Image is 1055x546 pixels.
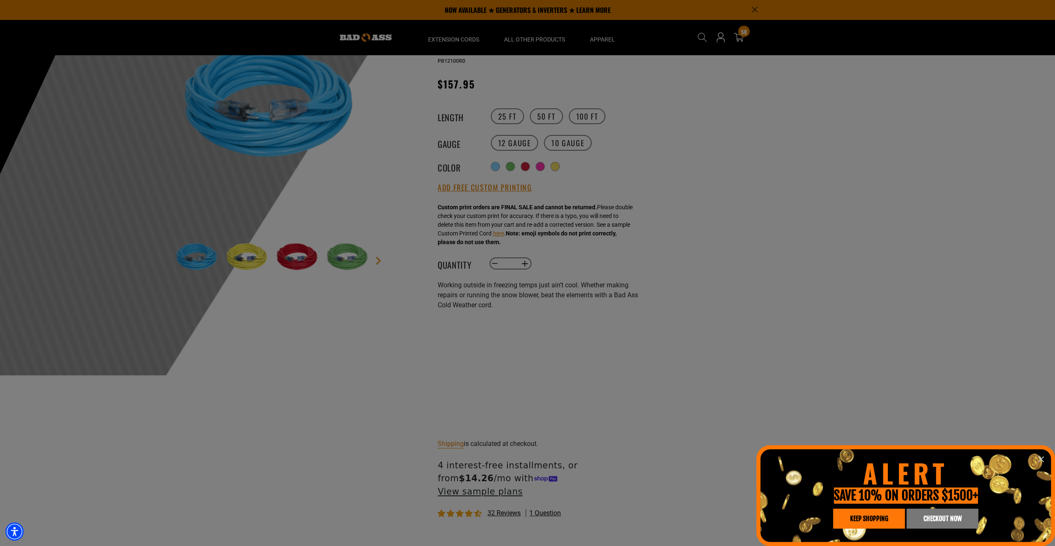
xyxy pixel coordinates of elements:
[5,522,24,541] div: Accessibility Menu
[923,515,961,522] span: CHECKOUT NOW
[833,509,905,529] a: KEEP SHOPPING
[863,453,948,492] span: ALERT
[1035,453,1047,465] button: Close
[906,509,978,529] a: CHECKOUT NOW
[850,515,888,522] span: KEEP SHOPPING
[834,487,978,504] span: SAVE 10% ON ORDERS $1500+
